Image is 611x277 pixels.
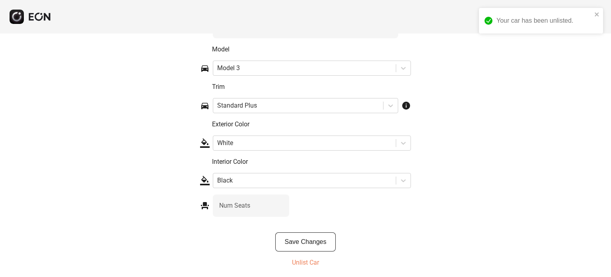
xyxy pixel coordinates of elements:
p: Exterior Color [212,120,411,129]
div: Your car has been unlisted. [496,16,592,26]
span: info [401,101,411,110]
span: event_seat [200,201,210,210]
label: Num Seats [219,201,250,210]
p: Unlist Car [292,258,319,267]
button: close [594,11,600,18]
span: directions_car [200,101,210,110]
span: directions_car [200,63,210,73]
button: Save Changes [275,232,336,251]
p: Trim [212,82,411,92]
span: format_color_fill [200,176,210,185]
p: Model [212,45,411,54]
span: format_color_fill [200,138,210,148]
p: Interior Color [212,157,411,167]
